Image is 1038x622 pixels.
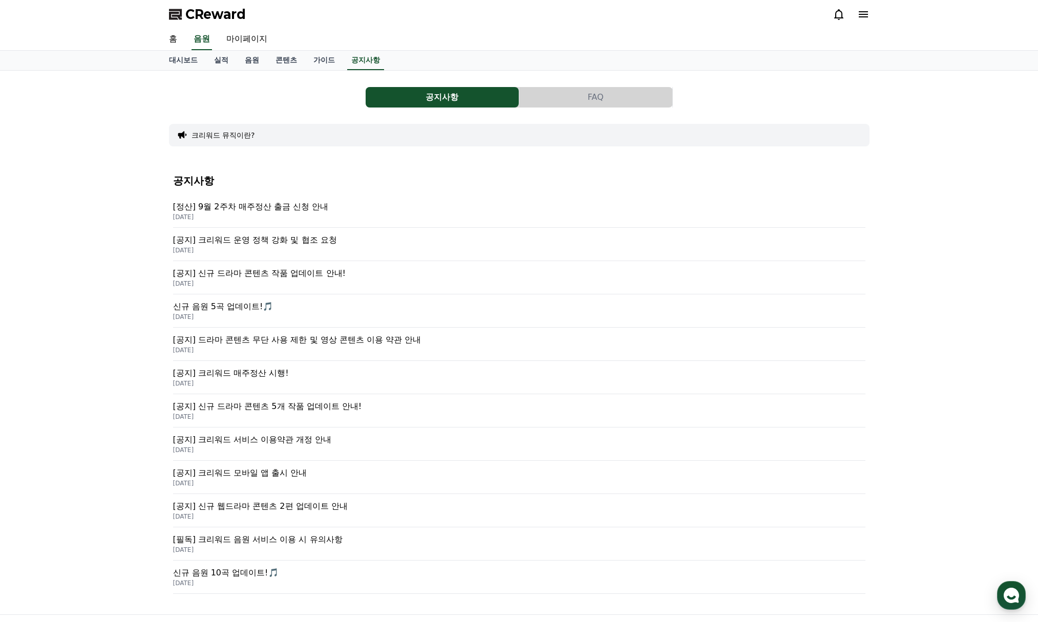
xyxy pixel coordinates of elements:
[173,228,865,261] a: [공지] 크리워드 운영 정책 강화 및 협조 요청 [DATE]
[173,334,865,346] p: [공지] 드라마 콘텐츠 무단 사용 제한 및 영상 콘텐츠 이용 약관 안내
[192,130,255,140] button: 크리워드 뮤직이란?
[173,361,865,394] a: [공지] 크리워드 매주정산 시행! [DATE]
[192,29,212,50] a: 음원
[237,51,267,70] a: 음원
[519,87,673,108] a: FAQ
[68,325,132,350] a: 대화
[173,533,865,546] p: [필독] 크리워드 음원 서비스 이용 시 유의사항
[185,6,246,23] span: CReward
[173,512,865,521] p: [DATE]
[173,213,865,221] p: [DATE]
[173,175,865,186] h4: 공지사항
[173,561,865,594] a: 신규 음원 10곡 업데이트!🎵 [DATE]
[173,346,865,354] p: [DATE]
[161,29,185,50] a: 홈
[173,195,865,228] a: [정산] 9월 2주차 매주정산 출금 신청 안내 [DATE]
[173,328,865,361] a: [공지] 드라마 콘텐츠 무단 사용 제한 및 영상 콘텐츠 이용 약관 안내 [DATE]
[161,51,206,70] a: 대시보드
[32,340,38,348] span: 홈
[347,51,384,70] a: 공지사항
[173,427,865,461] a: [공지] 크리워드 서비스 이용약관 개정 안내 [DATE]
[173,467,865,479] p: [공지] 크리워드 모바일 앱 출시 안내
[173,280,865,288] p: [DATE]
[173,294,865,328] a: 신규 음원 5곡 업데이트!🎵 [DATE]
[173,201,865,213] p: [정산] 9월 2주차 매주정산 출금 신청 안내
[173,400,865,413] p: [공지] 신규 드라마 콘텐츠 5개 작품 업데이트 안내!
[173,479,865,487] p: [DATE]
[173,367,865,379] p: [공지] 크리워드 매주정산 시행!
[173,413,865,421] p: [DATE]
[519,87,672,108] button: FAQ
[94,340,106,349] span: 대화
[173,301,865,313] p: 신규 음원 5곡 업데이트!🎵
[173,527,865,561] a: [필독] 크리워드 음원 서비스 이용 시 유의사항 [DATE]
[305,51,343,70] a: 가이드
[173,434,865,446] p: [공지] 크리워드 서비스 이용약관 개정 안내
[173,567,865,579] p: 신규 음원 10곡 업데이트!🎵
[173,546,865,554] p: [DATE]
[173,379,865,388] p: [DATE]
[173,234,865,246] p: [공지] 크리워드 운영 정책 강화 및 협조 요청
[169,6,246,23] a: CReward
[173,494,865,527] a: [공지] 신규 웹드라마 콘텐츠 2편 업데이트 안내 [DATE]
[218,29,276,50] a: 마이페이지
[3,325,68,350] a: 홈
[173,267,865,280] p: [공지] 신규 드라마 콘텐츠 작품 업데이트 안내!
[173,394,865,427] a: [공지] 신규 드라마 콘텐츠 5개 작품 업데이트 안내! [DATE]
[366,87,519,108] button: 공지사항
[173,500,865,512] p: [공지] 신규 웹드라마 콘텐츠 2편 업데이트 안내
[158,340,171,348] span: 설정
[173,461,865,494] a: [공지] 크리워드 모바일 앱 출시 안내 [DATE]
[173,261,865,294] a: [공지] 신규 드라마 콘텐츠 작품 업데이트 안내! [DATE]
[206,51,237,70] a: 실적
[173,313,865,321] p: [DATE]
[173,579,865,587] p: [DATE]
[132,325,197,350] a: 설정
[267,51,305,70] a: 콘텐츠
[173,246,865,254] p: [DATE]
[173,446,865,454] p: [DATE]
